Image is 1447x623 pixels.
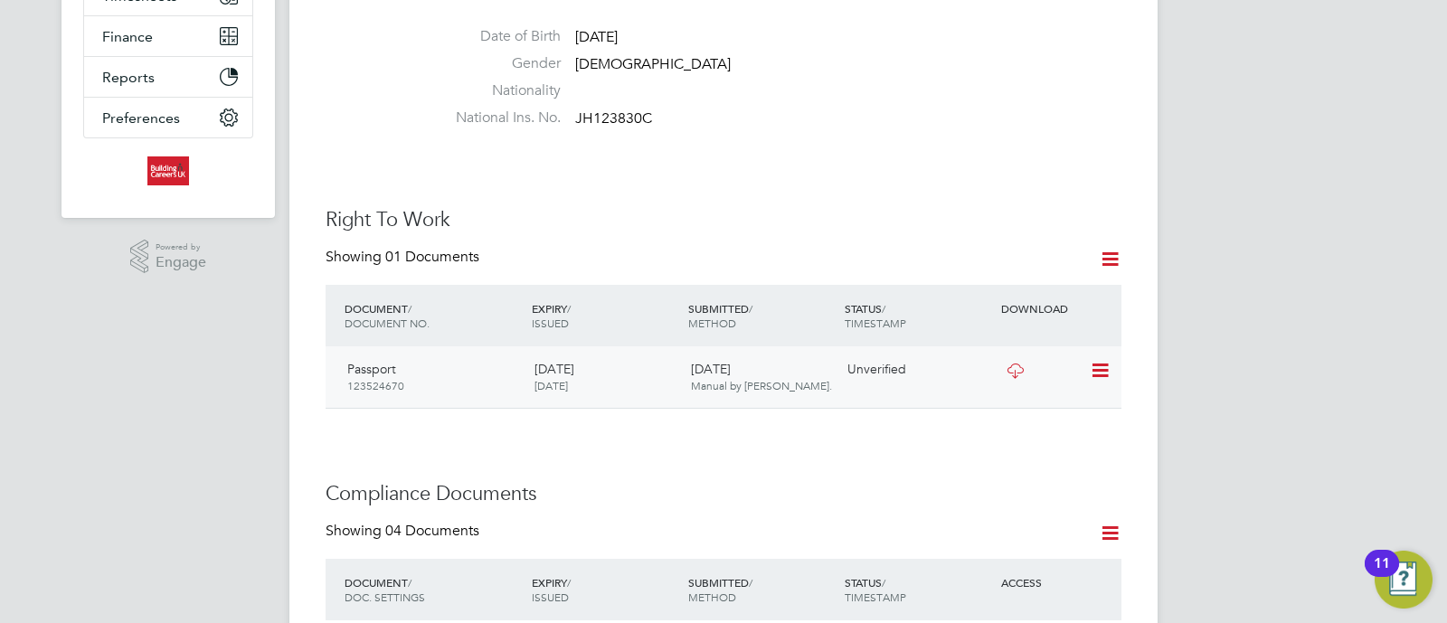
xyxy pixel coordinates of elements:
div: [DATE] [684,354,840,401]
span: / [567,575,571,590]
div: SUBMITTED [684,292,840,339]
div: ACCESS [997,566,1121,599]
div: [DATE] [527,354,684,401]
span: 123524670 [347,378,404,392]
span: / [567,301,571,316]
label: National Ins. No. [434,109,561,127]
div: Showing [326,248,483,267]
div: 11 [1374,563,1390,587]
div: DOCUMENT [340,292,527,339]
div: DOCUMENT [340,566,527,613]
span: METHOD [688,316,736,330]
span: 04 Documents [385,522,479,540]
span: Powered by [156,240,206,255]
button: Finance [84,16,252,56]
span: DOC. SETTINGS [345,590,425,604]
span: Engage [156,255,206,270]
label: Date of Birth [434,27,561,46]
span: / [882,575,885,590]
span: Manual by [PERSON_NAME]. [691,378,832,392]
span: Reports [102,69,155,86]
span: Unverified [847,361,906,377]
div: STATUS [840,292,997,339]
button: Reports [84,57,252,97]
h3: Right To Work [326,207,1121,233]
span: DOCUMENT NO. [345,316,430,330]
div: EXPIRY [527,566,684,613]
button: Preferences [84,98,252,137]
div: DOWNLOAD [997,292,1121,325]
span: ISSUED [532,590,569,604]
div: SUBMITTED [684,566,840,613]
label: Gender [434,54,561,73]
span: [DATE] [534,378,568,392]
span: Finance [102,28,153,45]
img: buildingcareersuk-logo-retina.png [147,156,188,185]
button: Open Resource Center, 11 new notifications [1375,551,1433,609]
div: Showing [326,522,483,541]
label: Nationality [434,81,561,100]
span: 01 Documents [385,248,479,266]
span: ISSUED [532,316,569,330]
span: / [408,301,411,316]
span: Preferences [102,109,180,127]
span: TIMESTAMP [845,590,906,604]
div: EXPIRY [527,292,684,339]
a: Go to home page [83,156,253,185]
span: / [408,575,411,590]
span: / [882,301,885,316]
div: Passport [340,354,527,401]
div: STATUS [840,566,997,613]
span: / [749,301,752,316]
span: [DATE] [575,28,618,46]
span: METHOD [688,590,736,604]
h3: Compliance Documents [326,481,1121,507]
a: Powered byEngage [130,240,207,274]
span: TIMESTAMP [845,316,906,330]
span: / [749,575,752,590]
span: JH123830C [575,109,652,127]
span: [DEMOGRAPHIC_DATA] [575,55,731,73]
